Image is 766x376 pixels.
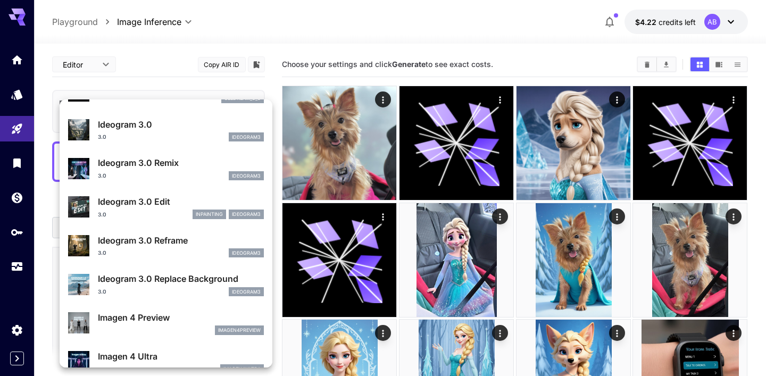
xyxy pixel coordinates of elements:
p: 3.0 [98,249,106,257]
p: imagen4preview [218,327,261,334]
p: imagen4ultra [223,365,261,373]
p: Ideogram 3.0 Reframe [98,234,264,247]
p: 3.0 [98,133,106,141]
div: Imagen 4 Previewimagen4preview [68,307,264,339]
p: Ideogram 3.0 Replace Background [98,272,264,285]
div: Ideogram 3.0 Replace Background3.0ideogram3 [68,268,264,300]
div: Ideogram 3.0 Reframe3.0ideogram3 [68,230,264,262]
p: 3.0 [98,211,106,219]
p: ideogram3 [232,133,261,141]
div: Ideogram 3.03.0ideogram3 [68,114,264,146]
p: ideogram3 [232,249,261,257]
p: inpainting [196,211,223,218]
p: ideogram3 [232,172,261,180]
p: Ideogram 3.0 [98,118,264,131]
p: 3.0 [98,172,106,180]
p: ideogram3 [232,288,261,296]
p: 3.0 [98,288,106,296]
div: Ideogram 3.0 Remix3.0ideogram3 [68,152,264,185]
p: ideogram3 [232,211,261,218]
p: Ideogram 3.0 Remix [98,156,264,169]
p: Ideogram 3.0 Edit [98,195,264,208]
div: Ideogram 3.0 Edit3.0inpaintingideogram3 [68,191,264,223]
p: Imagen 4 Ultra [98,350,264,363]
p: Imagen 4 Preview [98,311,264,324]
